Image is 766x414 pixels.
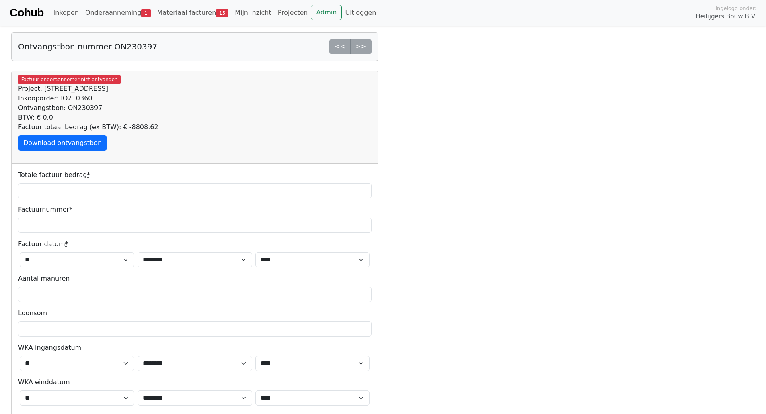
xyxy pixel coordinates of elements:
h5: Ontvangstbon nummer ON230397 [18,42,157,51]
a: Projecten [275,5,311,21]
abbr: required [65,240,68,248]
div: Inkooporder: IO210360 [18,94,372,103]
label: Totale factuur bedrag [18,170,90,180]
a: Materiaal facturen15 [154,5,232,21]
span: 15 [216,9,228,17]
abbr: required [87,171,90,179]
a: Mijn inzicht [232,5,275,21]
a: Onderaanneming1 [82,5,154,21]
label: Factuur datum [18,239,68,249]
label: Loonsom [18,308,47,318]
div: Project: [STREET_ADDRESS] [18,84,372,94]
label: Factuurnummer [18,205,72,214]
span: 1 [141,9,150,17]
a: Admin [311,5,342,20]
div: BTW: € 0.0 [18,113,372,122]
span: Ingelogd onder: [715,4,756,12]
label: Aantal manuren [18,274,70,283]
label: WKA einddatum [18,377,70,387]
a: Cohub [10,3,43,22]
span: Factuur onderaannemer niet ontvangen [18,75,121,84]
a: Uitloggen [342,5,379,21]
a: Inkopen [50,5,82,21]
div: Factuur totaal bedrag (ex BTW): € -8808.62 [18,122,372,132]
label: WKA ingangsdatum [18,343,81,353]
a: Download ontvangstbon [18,135,107,151]
abbr: required [69,206,72,213]
div: Ontvangstbon: ON230397 [18,103,372,113]
span: Heilijgers Bouw B.V. [696,12,756,21]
